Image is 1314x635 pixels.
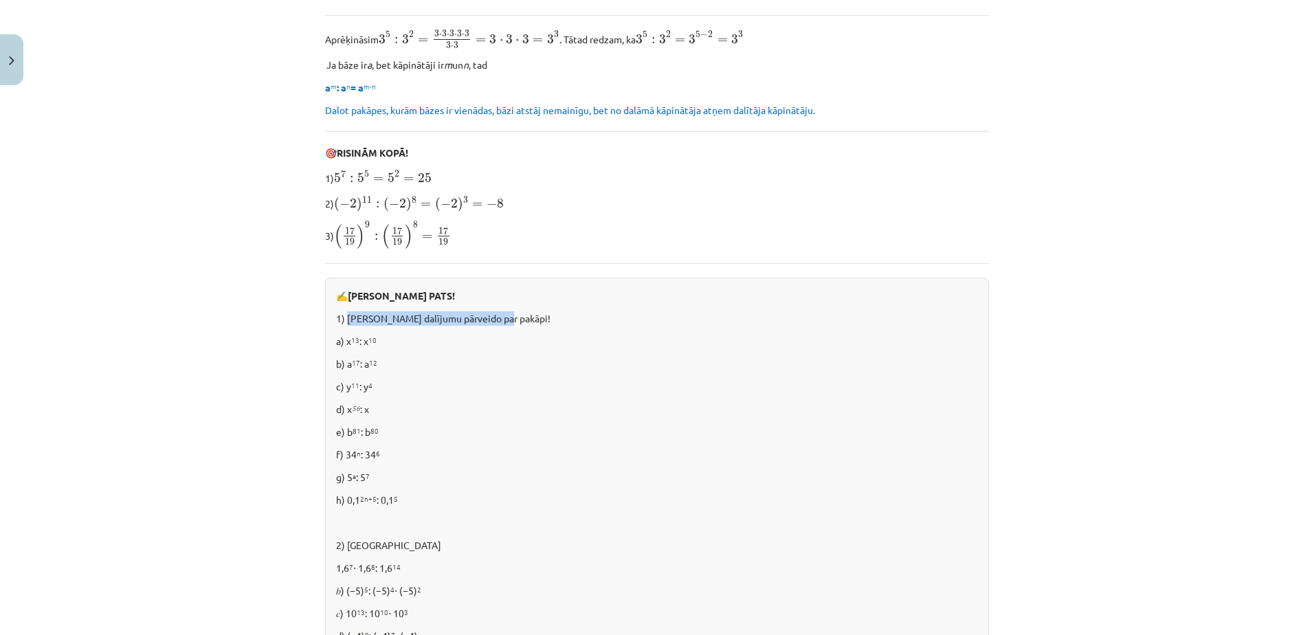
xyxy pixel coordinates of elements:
[421,202,431,208] span: =
[487,199,497,209] span: −
[404,607,408,617] sup: 3
[386,31,390,38] span: 5
[731,34,738,44] span: 3
[418,173,432,183] span: 25
[339,199,350,209] span: −
[659,34,666,44] span: 3
[675,38,685,43] span: =
[349,561,353,572] sup: 7
[439,34,442,36] span: ⋅
[336,379,978,394] p: c) y : y
[454,34,457,36] span: ⋅
[370,425,379,436] sup: 80
[422,234,432,240] span: =
[451,45,454,48] span: ⋅
[389,199,399,209] span: −
[399,199,406,208] span: 2
[336,561,978,575] p: 1,6 ⋅ 1,6 : 1,6
[346,81,350,91] sup: n
[409,31,414,38] span: 2
[413,221,418,228] span: 8
[369,357,377,368] sup: 12
[379,34,386,44] span: 3
[394,493,398,504] sup: 5
[331,81,337,91] sup: m
[458,197,463,212] span: )
[441,199,451,209] span: −
[457,30,462,37] span: 3
[465,30,469,37] span: 3
[506,34,513,44] span: 3
[334,173,341,183] span: 5
[366,471,370,481] sup: 7
[9,56,14,65] img: icon-close-lesson-0947bae3869378f0d4975bcd49f059093ad1ed9edebbc8119c70593378902aed.svg
[738,31,743,38] span: 3
[368,335,377,345] sup: 10
[368,380,372,390] sup: 4
[360,493,377,504] sup: 2n+5
[438,227,448,235] span: 17
[376,448,380,458] sup: 6
[357,607,365,617] sup: 13
[381,224,390,249] span: (
[403,177,414,182] span: =
[375,234,378,241] span: :
[476,38,486,43] span: =
[325,81,376,93] strong: a : a = a
[451,199,458,208] span: 2
[522,34,529,44] span: 3
[666,31,671,38] span: 2
[325,58,989,72] p: Ja bāze ir , bet kāpinātāji ir un , tad
[383,197,389,212] span: (
[442,30,447,37] span: 3
[371,561,375,572] sup: 8
[373,177,383,182] span: =
[353,425,361,436] sup: 81
[472,202,482,208] span: =
[336,606,978,621] p: 𝑐) 10 : 10 ⋅ 10
[351,335,359,345] sup: 13
[350,176,353,183] span: :
[336,583,978,598] p: 𝑏) (−5) : (−5) ⋅ (−5)
[394,170,399,177] span: 2
[337,146,408,159] b: RISINĀM KOPĀ!
[325,30,989,49] p: Aprēķināsim . Tātad redzam, ka
[708,31,713,38] span: 2
[353,471,356,481] sup: a
[357,448,361,458] sup: n
[336,425,978,439] p: e) b : b
[444,58,452,71] i: m
[392,238,402,245] span: 19
[336,334,978,348] p: a) x : x
[348,289,455,302] b: [PERSON_NAME] PATS!
[352,357,360,368] sup: 17
[533,38,543,43] span: =
[336,447,978,462] p: f) 34 : 34
[392,561,401,572] sup: 14
[695,31,700,38] span: 5
[462,34,465,36] span: ⋅
[336,357,978,371] p: b) a : a
[350,199,357,208] span: 2
[364,170,369,177] span: 5
[336,470,978,484] p: g) 5 : 5
[362,197,372,203] span: 11
[367,58,372,71] i: a
[334,197,339,212] span: (
[446,42,451,49] span: 3
[554,31,559,38] span: 3
[435,197,441,212] span: (
[357,224,365,249] span: )
[547,34,554,44] span: 3
[497,199,504,208] span: 8
[717,38,728,43] span: =
[447,34,449,36] span: ⋅
[336,538,978,553] p: 2) [GEOGRAPHIC_DATA]
[390,584,394,594] sup: 4
[643,31,647,38] span: 5
[341,170,346,177] span: 7
[515,39,519,43] span: ⋅
[394,37,398,44] span: :
[345,238,355,245] span: 19
[689,34,695,44] span: 3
